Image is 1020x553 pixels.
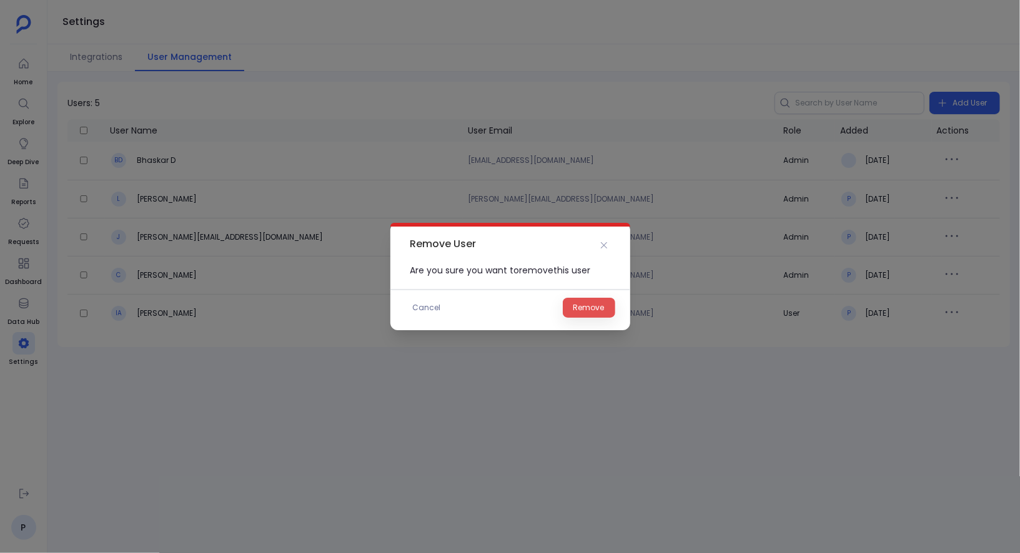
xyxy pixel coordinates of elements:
[563,298,615,318] button: Remove
[390,264,630,276] h3: Are you sure you want to remove this user
[573,301,605,314] span: Remove
[410,227,477,252] h2: Remove User
[413,301,441,314] span: Cancel
[405,298,448,318] button: Cancel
